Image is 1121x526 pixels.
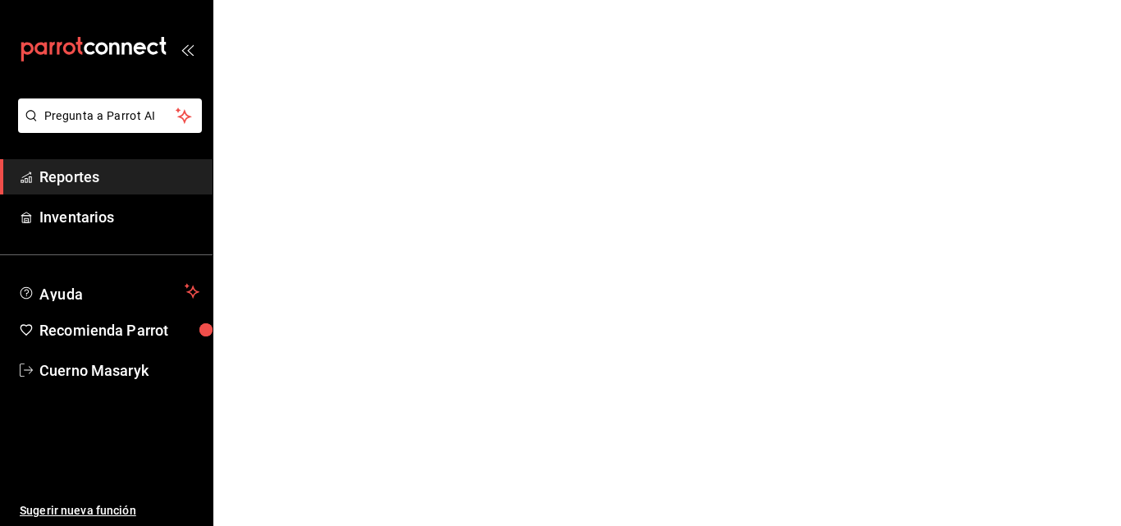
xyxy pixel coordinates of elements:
button: Pregunta a Parrot AI [18,98,202,133]
span: Inventarios [39,206,199,228]
a: Pregunta a Parrot AI [11,119,202,136]
button: open_drawer_menu [181,43,194,56]
span: Sugerir nueva función [20,502,199,519]
span: Cuerno Masaryk [39,359,199,382]
span: Reportes [39,166,199,188]
span: Ayuda [39,281,178,301]
span: Recomienda Parrot [39,319,199,341]
span: Pregunta a Parrot AI [44,107,176,125]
